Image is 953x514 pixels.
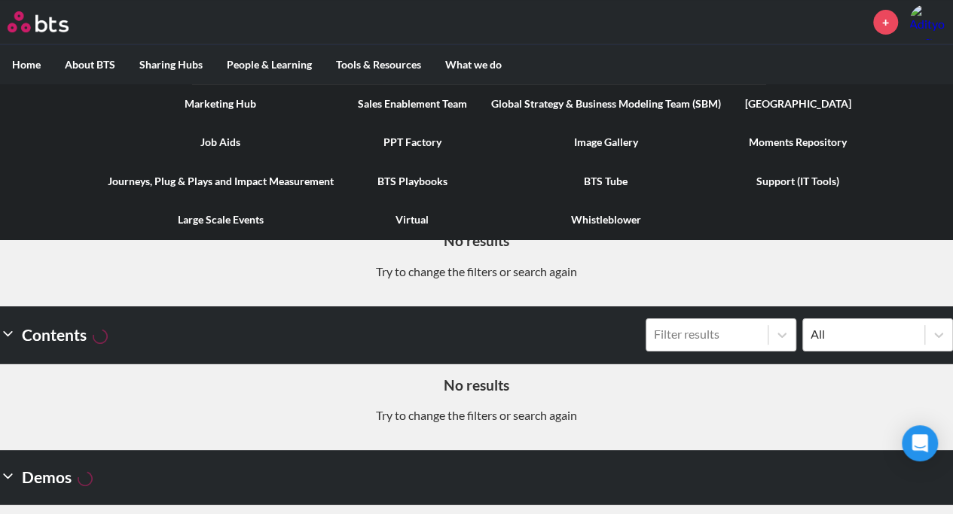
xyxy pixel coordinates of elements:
[433,45,514,84] label: What we do
[811,326,917,342] div: All
[902,425,938,461] div: Open Intercom Messenger
[909,4,945,40] img: Adityo Goswami
[11,376,942,396] h5: No results
[11,407,942,424] p: Try to change the filters or search again
[53,45,127,84] label: About BTS
[8,11,69,32] img: BTS Logo
[873,10,898,35] a: +
[654,326,760,342] div: Filter results
[324,45,433,84] label: Tools & Resources
[215,45,324,84] label: People & Learning
[909,4,945,40] a: Profile
[127,45,215,84] label: Sharing Hubs
[8,11,96,32] a: Go home
[11,263,942,280] p: Try to change the filters or search again
[11,231,942,251] h5: No results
